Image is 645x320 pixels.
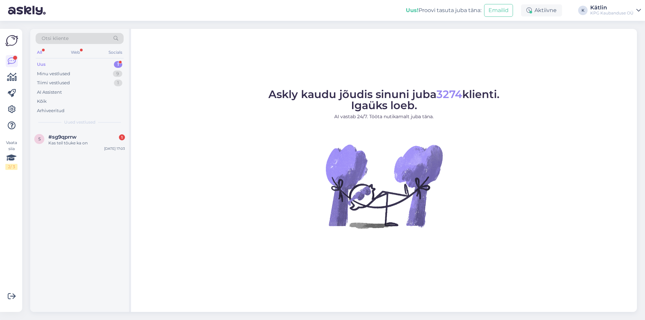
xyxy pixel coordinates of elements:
[104,146,125,151] div: [DATE] 17:03
[37,98,47,105] div: Kõik
[42,35,69,42] span: Otsi kliente
[590,10,634,16] div: KPG Kaubanduse OÜ
[119,134,125,140] div: 1
[268,113,500,120] p: AI vastab 24/7. Tööta nutikamalt juba täna.
[590,5,641,16] a: KätlinKPG Kaubanduse OÜ
[484,4,513,17] button: Emailid
[107,48,124,57] div: Socials
[37,61,46,68] div: Uus
[37,107,64,114] div: Arhiveeritud
[5,140,17,170] div: Vaata siia
[590,5,634,10] div: Kätlin
[37,89,62,96] div: AI Assistent
[114,61,122,68] div: 1
[64,119,95,125] span: Uued vestlused
[37,71,70,77] div: Minu vestlused
[48,134,77,140] span: #sg9qprrw
[5,34,18,47] img: Askly Logo
[324,126,444,246] img: No Chat active
[268,88,500,112] span: Askly kaudu jõudis sinuni juba klienti. Igaüks loeb.
[5,164,17,170] div: 2 / 3
[38,136,41,141] span: s
[70,48,81,57] div: Web
[114,80,122,86] div: 1
[578,6,588,15] div: K
[36,48,43,57] div: All
[436,88,462,101] span: 3274
[37,80,70,86] div: Tiimi vestlused
[521,4,562,16] div: Aktiivne
[113,71,122,77] div: 9
[48,140,125,146] div: Kas teil tõuke ka on
[406,6,481,14] div: Proovi tasuta juba täna:
[406,7,419,13] b: Uus!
